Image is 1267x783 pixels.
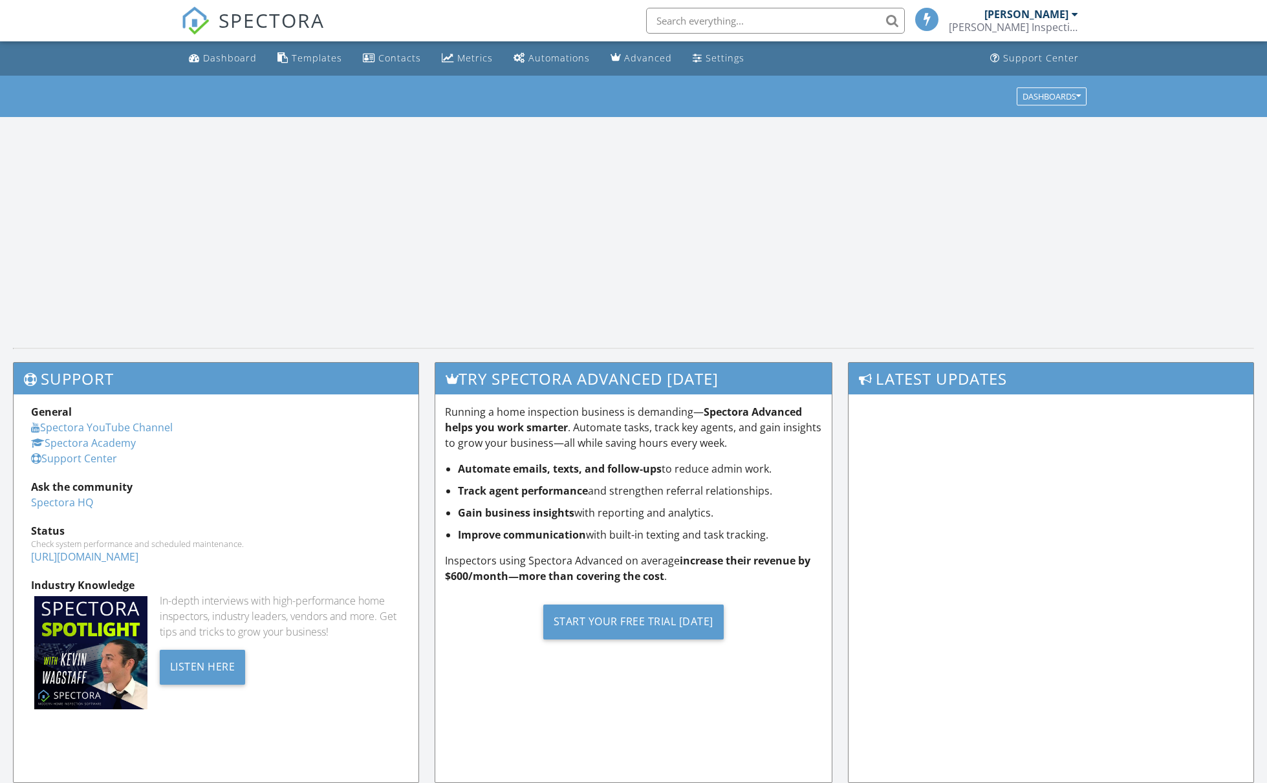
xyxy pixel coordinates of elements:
a: Metrics [437,47,498,70]
strong: Track agent performance [458,484,588,498]
a: Support Center [31,451,117,466]
p: Inspectors using Spectora Advanced on average . [445,553,823,584]
a: Spectora HQ [31,495,93,509]
div: Settings [706,52,744,64]
a: [URL][DOMAIN_NAME] [31,550,138,564]
a: Start Your Free Trial [DATE] [445,594,823,649]
a: Advanced [605,47,677,70]
div: Dashboard [203,52,257,64]
div: Advanced [624,52,672,64]
strong: increase their revenue by $600/month—more than covering the cost [445,553,810,583]
div: In-depth interviews with high-performance home inspectors, industry leaders, vendors and more. Ge... [160,593,401,639]
a: Settings [688,47,750,70]
li: with built-in texting and task tracking. [458,527,823,542]
strong: Improve communication [458,528,586,542]
div: Ask the community [31,479,401,495]
a: Dashboard [184,47,262,70]
strong: General [31,405,72,419]
div: Listen Here [160,650,246,685]
p: Running a home inspection business is demanding— . Automate tasks, track key agents, and gain ins... [445,404,823,451]
a: Contacts [358,47,426,70]
a: Automations (Basic) [508,47,595,70]
li: and strengthen referral relationships. [458,483,823,499]
div: [PERSON_NAME] [984,8,1068,21]
div: Industry Knowledge [31,577,401,593]
span: SPECTORA [219,6,325,34]
div: Templates [292,52,342,64]
strong: Spectora Advanced helps you work smarter [445,405,802,434]
div: Support Center [1003,52,1079,64]
div: Automations [528,52,590,64]
strong: Gain business insights [458,506,574,520]
a: Templates [272,47,347,70]
div: Status [31,523,401,539]
div: Metrics [457,52,493,64]
div: Check system performance and scheduled maintenance. [31,539,401,549]
a: SPECTORA [181,17,325,45]
a: Listen Here [160,659,246,673]
img: Spectoraspolightmain [34,596,147,709]
div: Contacts [378,52,421,64]
div: Start Your Free Trial [DATE] [543,605,724,639]
li: with reporting and analytics. [458,505,823,520]
a: Spectora Academy [31,436,136,450]
h3: Latest Updates [849,363,1253,394]
div: Russ Inspections [949,21,1078,34]
img: The Best Home Inspection Software - Spectora [181,6,210,35]
h3: Try spectora advanced [DATE] [435,363,832,394]
a: Support Center [985,47,1084,70]
div: Dashboards [1023,92,1081,101]
li: to reduce admin work. [458,461,823,477]
h3: Support [14,363,418,394]
strong: Automate emails, texts, and follow-ups [458,462,662,476]
button: Dashboards [1017,87,1087,105]
a: Spectora YouTube Channel [31,420,173,434]
input: Search everything... [646,8,905,34]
